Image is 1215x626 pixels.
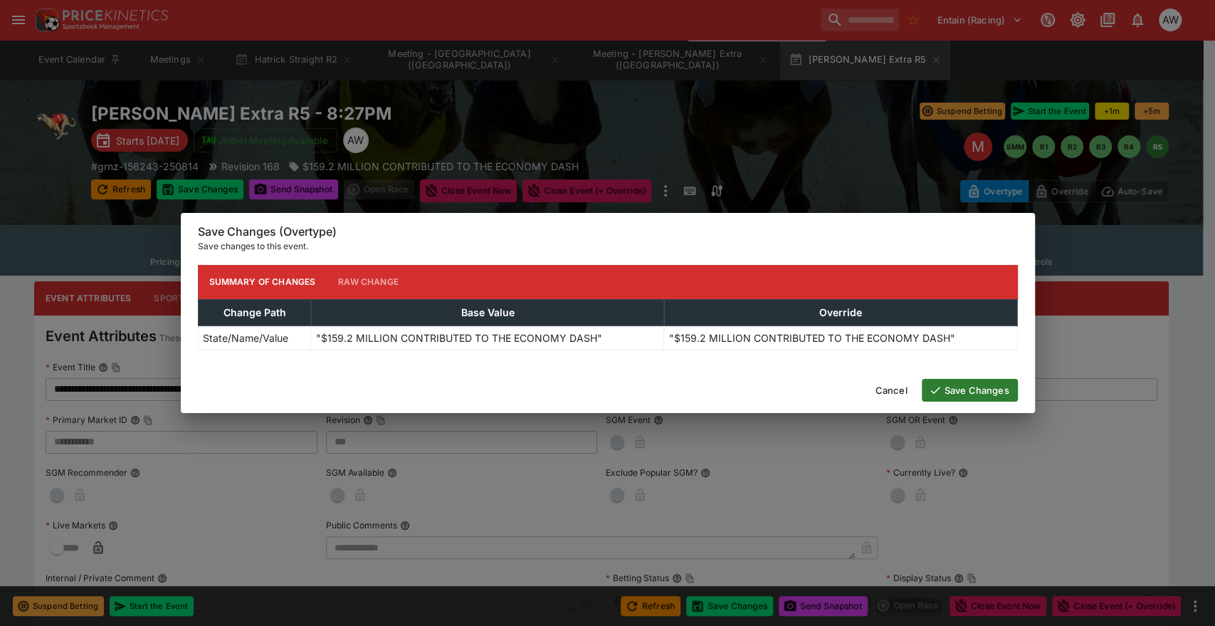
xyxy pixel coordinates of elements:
td: "$159.2 MILLION CONTRIBUTED TO THE ECONOMY DASH" [664,325,1017,350]
h6: Save Changes (Overtype) [198,224,1018,239]
th: Base Value [311,299,664,325]
th: Override [664,299,1017,325]
button: Cancel [867,379,916,402]
td: "$159.2 MILLION CONTRIBUTED TO THE ECONOMY DASH" [311,325,664,350]
th: Change Path [198,299,311,325]
p: Save changes to this event. [198,239,1018,254]
p: State/Name/Value [203,330,288,345]
button: Save Changes [922,379,1018,402]
button: Raw Change [327,265,410,299]
button: Summary of Changes [198,265,327,299]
